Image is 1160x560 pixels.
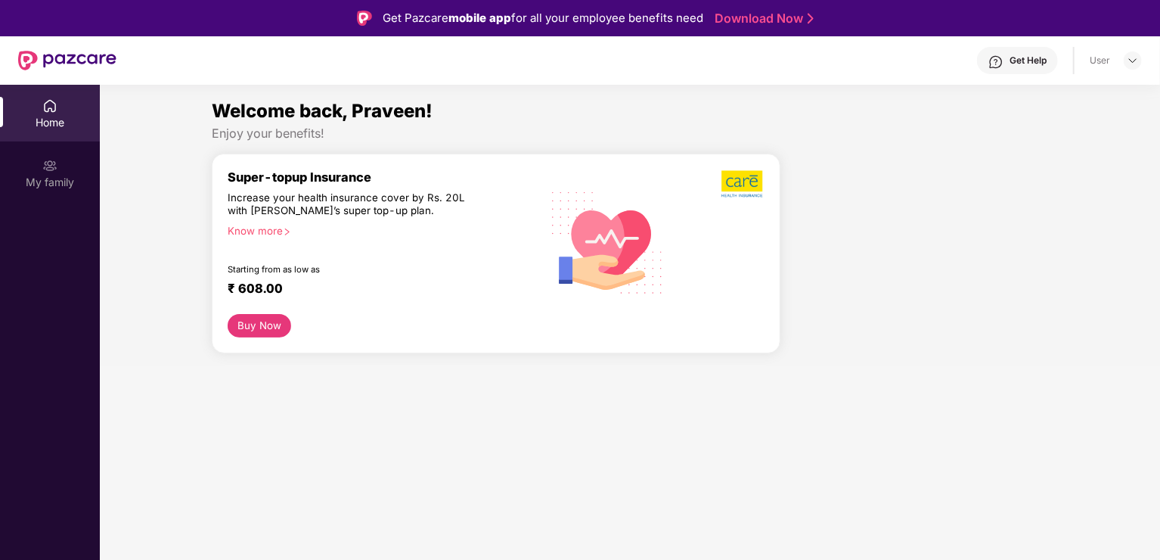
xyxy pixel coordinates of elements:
[721,170,765,198] img: b5dec4f62d2307b9de63beb79f102df3.png
[1010,54,1047,67] div: Get Help
[228,191,476,219] div: Increase your health insurance cover by Rs. 20L with [PERSON_NAME]’s super top-up plan.
[808,11,814,26] img: Stroke
[1090,54,1110,67] div: User
[42,98,57,114] img: svg+xml;base64,PHN2ZyBpZD0iSG9tZSIgeG1sbnM9Imh0dHA6Ly93d3cudzMub3JnLzIwMDAvc3ZnIiB3aWR0aD0iMjAiIG...
[228,170,541,185] div: Super-topup Insurance
[228,314,292,338] button: Buy Now
[42,158,57,173] img: svg+xml;base64,PHN2ZyB3aWR0aD0iMjAiIGhlaWdodD0iMjAiIHZpZXdCb3g9IjAgMCAyMCAyMCIgZmlsbD0ibm9uZSIgeG...
[212,126,1049,142] div: Enjoy your benefits!
[448,11,511,25] strong: mobile app
[212,100,433,122] span: Welcome back, Praveen!
[988,54,1003,70] img: svg+xml;base64,PHN2ZyBpZD0iSGVscC0zMngzMiIgeG1sbnM9Imh0dHA6Ly93d3cudzMub3JnLzIwMDAvc3ZnIiB3aWR0aD...
[18,51,116,70] img: New Pazcare Logo
[383,9,703,27] div: Get Pazcare for all your employee benefits need
[283,228,291,236] span: right
[541,173,675,310] img: svg+xml;base64,PHN2ZyB4bWxucz0iaHR0cDovL3d3dy53My5vcmcvMjAwMC9zdmciIHhtbG5zOnhsaW5rPSJodHRwOi8vd3...
[357,11,372,26] img: Logo
[715,11,809,26] a: Download Now
[228,281,526,299] div: ₹ 608.00
[228,225,532,235] div: Know more
[1127,54,1139,67] img: svg+xml;base64,PHN2ZyBpZD0iRHJvcGRvd24tMzJ4MzIiIHhtbG5zPSJodHRwOi8vd3d3LnczLm9yZy8yMDAwL3N2ZyIgd2...
[228,264,476,275] div: Starting from as low as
